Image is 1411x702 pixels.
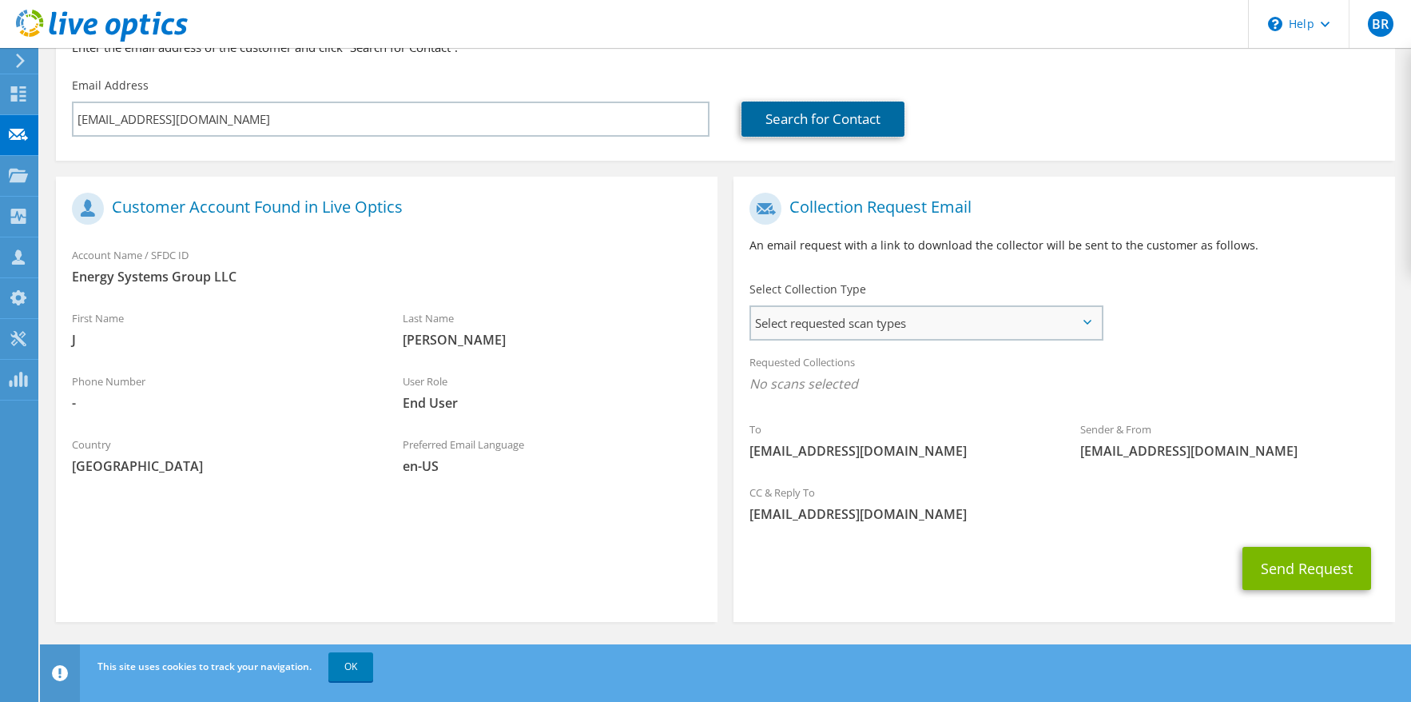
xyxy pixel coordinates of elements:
span: [EMAIL_ADDRESS][DOMAIN_NAME] [749,442,1048,460]
span: [EMAIL_ADDRESS][DOMAIN_NAME] [1080,442,1379,460]
span: End User [403,394,702,412]
a: Search for Contact [741,102,904,137]
span: [GEOGRAPHIC_DATA] [72,457,371,475]
span: [EMAIL_ADDRESS][DOMAIN_NAME] [749,505,1379,523]
div: Sender & From [1064,413,1395,468]
button: Send Request [1242,547,1371,590]
div: First Name [56,301,387,357]
div: User Role [387,365,717,420]
a: OK [328,652,373,681]
svg: \n [1268,17,1282,31]
div: Last Name [387,301,717,357]
label: Email Address [72,78,149,94]
span: en-US [403,457,702,475]
div: To [733,413,1064,468]
span: Select requested scan types [751,307,1102,339]
label: Select Collection Type [749,281,866,297]
div: Requested Collections [733,345,1395,405]
div: Phone Number [56,365,387,420]
span: No scans selected [749,375,1379,393]
h1: Collection Request Email [749,193,1371,225]
span: Energy Systems Group LLC [72,268,702,285]
div: CC & Reply To [733,476,1395,531]
span: [PERSON_NAME] [403,331,702,349]
span: BR [1368,11,1393,37]
span: - [72,394,371,412]
span: This site uses cookies to track your navigation. [97,660,312,673]
div: Preferred Email Language [387,428,717,483]
span: J [72,331,371,349]
div: Country [56,428,387,483]
h1: Customer Account Found in Live Optics [72,193,694,225]
div: Account Name / SFDC ID [56,238,717,293]
p: An email request with a link to download the collector will be sent to the customer as follows. [749,237,1379,254]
